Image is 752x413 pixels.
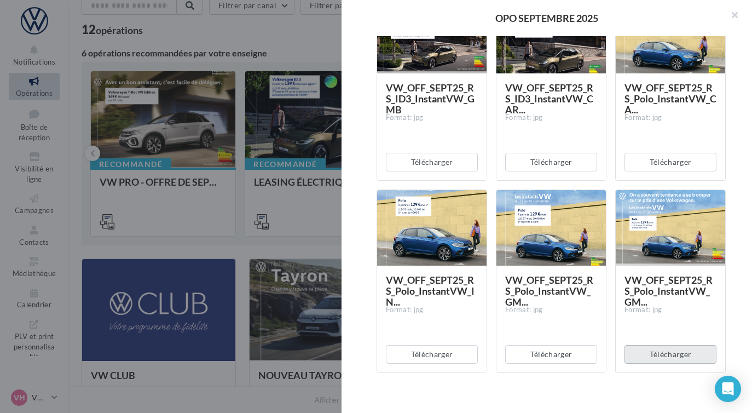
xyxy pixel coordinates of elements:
[505,345,597,364] button: Télécharger
[386,345,478,364] button: Télécharger
[386,274,475,308] span: VW_OFF_SEPT25_RS_Polo_InstantVW_IN...
[386,305,478,315] div: Format: jpg
[505,305,597,315] div: Format: jpg
[624,345,716,364] button: Télécharger
[386,153,478,171] button: Télécharger
[624,274,713,308] span: VW_OFF_SEPT25_RS_Polo_InstantVW_GM...
[359,13,734,23] div: OPO SEPTEMBRE 2025
[505,153,597,171] button: Télécharger
[386,82,475,116] span: VW_OFF_SEPT25_RS_ID3_InstantVW_GMB
[505,82,593,116] span: VW_OFF_SEPT25_RS_ID3_InstantVW_CAR...
[624,305,716,315] div: Format: jpg
[386,113,478,123] div: Format: jpg
[505,113,597,123] div: Format: jpg
[624,113,716,123] div: Format: jpg
[715,376,741,402] div: Open Intercom Messenger
[624,153,716,171] button: Télécharger
[624,82,716,116] span: VW_OFF_SEPT25_RS_Polo_InstantVW_CA...
[505,274,593,308] span: VW_OFF_SEPT25_RS_Polo_InstantVW_GM...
